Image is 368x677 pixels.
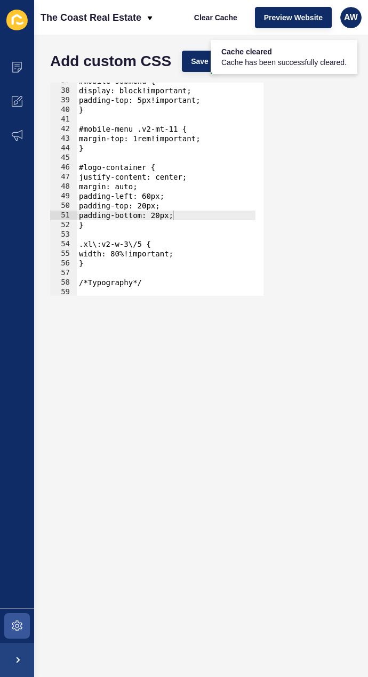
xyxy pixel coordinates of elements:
[344,12,358,23] span: AW
[50,86,77,95] div: 38
[41,4,141,31] p: The Coast Real Estate
[50,56,171,67] h1: Add custom CSS
[50,239,77,249] div: 54
[50,287,77,297] div: 59
[50,163,77,172] div: 46
[185,7,246,28] button: Clear Cache
[264,12,323,23] span: Preview Website
[182,51,218,72] button: Save
[50,268,77,278] div: 57
[50,124,77,134] div: 42
[50,172,77,182] div: 47
[50,95,77,105] div: 39
[255,7,332,28] button: Preview Website
[50,143,77,153] div: 44
[50,259,77,268] div: 56
[50,249,77,259] div: 55
[191,56,209,67] span: Save
[50,191,77,201] div: 49
[50,211,77,220] div: 51
[50,153,77,163] div: 45
[50,134,77,143] div: 43
[50,278,77,287] div: 58
[50,220,77,230] div: 52
[50,182,77,191] div: 48
[50,105,77,115] div: 40
[221,46,347,57] span: Cache cleared
[194,12,237,23] span: Clear Cache
[50,201,77,211] div: 50
[50,230,77,239] div: 53
[50,115,77,124] div: 41
[221,57,347,68] span: Cache has been successfully cleared.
